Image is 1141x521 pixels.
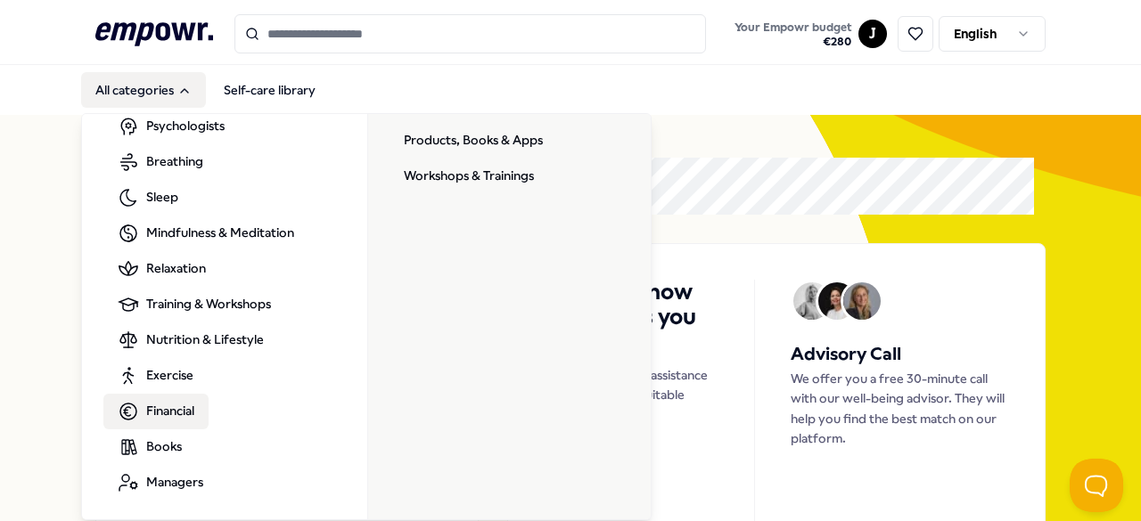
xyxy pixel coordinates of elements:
[390,123,557,159] a: Products, Books & Apps
[209,72,330,108] a: Self-care library
[735,35,851,49] span: € 280
[103,109,239,144] a: Psychologists
[146,436,182,456] span: Books
[727,15,858,53] a: Your Empowr budget€280
[103,465,218,501] a: Managers
[103,144,218,180] a: Breathing
[735,20,851,35] span: Your Empowr budget
[103,322,278,358] a: Nutrition & Lifestyle
[791,340,1009,369] h5: Advisory Call
[146,116,225,135] span: Psychologists
[103,394,209,429] a: Financial
[103,358,208,394] a: Exercise
[146,472,203,492] span: Managers
[146,294,271,313] span: Training & Workshops
[234,14,707,53] input: Search for products, categories or subcategories
[146,365,193,385] span: Exercise
[146,258,206,278] span: Relaxation
[81,72,330,108] nav: Main
[81,72,206,108] button: All categories
[103,216,308,251] a: Mindfulness & Meditation
[146,330,264,349] span: Nutrition & Lifestyle
[818,282,856,320] img: Avatar
[858,20,887,48] button: J
[843,282,881,320] img: Avatar
[731,17,855,53] button: Your Empowr budget€280
[146,187,178,207] span: Sleep
[103,180,193,216] a: Sleep
[146,151,203,171] span: Breathing
[146,401,194,420] span: Financial
[103,287,285,322] a: Training & Workshops
[103,429,196,465] a: Books
[103,251,220,287] a: Relaxation
[146,223,294,242] span: Mindfulness & Meditation
[390,159,548,194] a: Workshops & Trainings
[1070,459,1123,512] iframe: Help Scout Beacon - Open
[791,369,1009,449] p: We offer you a free 30-minute call with our well-being advisor. They will help you find the best ...
[793,282,831,320] img: Avatar
[82,114,653,521] div: All categories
